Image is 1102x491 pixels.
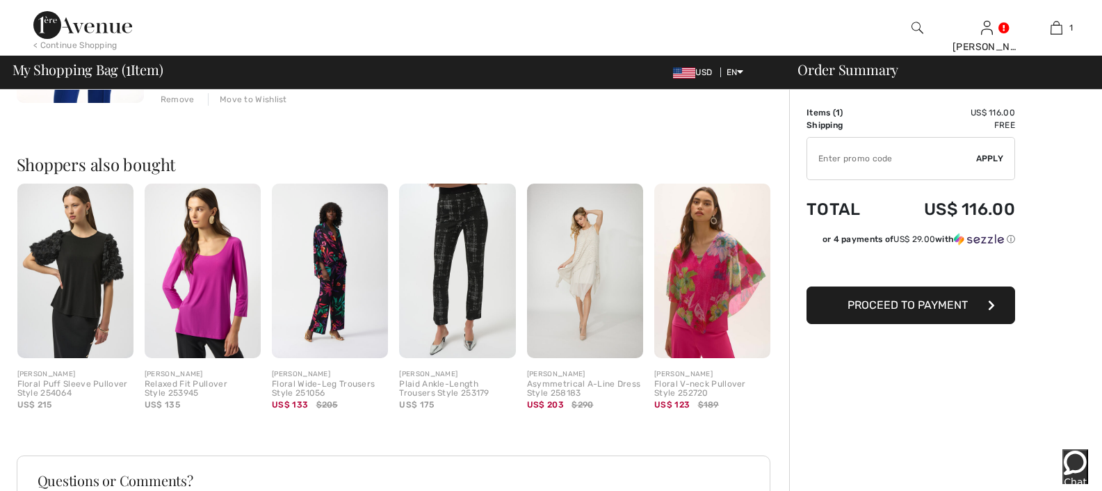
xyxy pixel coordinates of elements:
[976,152,1004,165] span: Apply
[161,93,195,106] div: Remove
[654,369,770,380] div: [PERSON_NAME]
[208,93,287,106] div: Move to Wishlist
[673,67,718,77] span: USD
[884,119,1015,131] td: Free
[145,380,261,399] div: Relaxed Fit Pullover Style 253945
[527,369,643,380] div: [PERSON_NAME]
[781,63,1094,77] div: Order Summary
[17,380,133,399] div: Floral Puff Sleeve Pullover Style 254064
[145,369,261,380] div: [PERSON_NAME]
[884,106,1015,119] td: US$ 116.00
[807,138,976,179] input: Promo code
[1012,449,1088,484] iframe: Opens a widget where you can chat to one of our agents
[848,298,968,312] span: Proceed to Payment
[807,287,1015,324] button: Proceed to Payment
[145,184,261,358] img: Relaxed Fit Pullover Style 253945
[17,400,52,410] span: US$ 215
[1051,19,1062,36] img: My Bag
[654,380,770,399] div: Floral V-neck Pullover Style 252720
[399,380,515,399] div: Plaid Ankle-Length Trousers Style 253179
[698,399,719,411] span: $189
[52,27,75,38] span: Chat
[981,19,993,36] img: My Info
[823,233,1015,245] div: or 4 payments of with
[807,119,884,131] td: Shipping
[654,400,690,410] span: US$ 123
[33,11,132,39] img: 1ère Avenue
[884,186,1015,233] td: US$ 116.00
[316,399,338,411] span: $205
[145,400,180,410] span: US$ 135
[1069,22,1073,34] span: 1
[33,39,118,51] div: < Continue Shopping
[807,233,1015,250] div: or 4 payments ofUS$ 29.00withSezzle Click to learn more about Sezzle
[807,250,1015,282] iframe: PayPal-paypal
[981,21,993,34] a: Sign In
[953,40,1021,54] div: [PERSON_NAME]
[527,184,643,358] img: Asymmetrical A-Line Dress Style 258183
[126,59,131,77] span: 1
[399,184,515,358] img: Plaid Ankle-Length Trousers Style 253179
[272,369,388,380] div: [PERSON_NAME]
[272,380,388,399] div: Floral Wide-Leg Trousers Style 251056
[13,63,163,77] span: My Shopping Bag ( Item)
[836,108,840,118] span: 1
[1022,19,1090,36] a: 1
[272,400,308,410] span: US$ 133
[17,184,133,358] img: Floral Puff Sleeve Pullover Style 254064
[399,400,434,410] span: US$ 175
[807,186,884,233] td: Total
[17,156,781,172] h2: Shoppers also bought
[911,19,923,36] img: search the website
[399,369,515,380] div: [PERSON_NAME]
[527,400,564,410] span: US$ 203
[527,380,643,399] div: Asymmetrical A-Line Dress Style 258183
[807,106,884,119] td: Items ( )
[38,474,749,488] h3: Questions or Comments?
[272,184,388,358] img: Floral Wide-Leg Trousers Style 251056
[727,67,744,77] span: EN
[673,67,695,79] img: US Dollar
[654,184,770,358] img: Floral V-neck Pullover Style 252720
[572,399,593,411] span: $290
[893,234,935,244] span: US$ 29.00
[17,369,133,380] div: [PERSON_NAME]
[954,233,1004,245] img: Sezzle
